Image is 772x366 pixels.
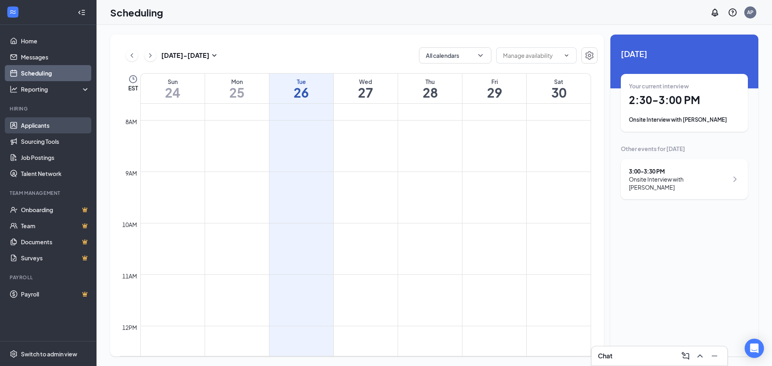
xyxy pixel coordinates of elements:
[462,86,526,99] h1: 29
[128,51,136,60] svg: ChevronLeft
[269,74,333,103] a: August 26, 2025
[728,8,737,17] svg: QuestionInfo
[141,78,205,86] div: Sun
[21,33,90,49] a: Home
[269,86,333,99] h1: 26
[679,350,692,362] button: ComposeMessage
[398,86,462,99] h1: 28
[629,175,728,191] div: Onsite Interview with [PERSON_NAME]
[21,202,90,218] a: OnboardingCrown
[462,74,526,103] a: August 29, 2025
[585,51,594,60] svg: Settings
[146,51,154,60] svg: ChevronRight
[710,351,719,361] svg: Minimize
[9,8,17,16] svg: WorkstreamLogo
[629,167,728,175] div: 3:00 - 3:30 PM
[527,74,591,103] a: August 30, 2025
[527,86,591,99] h1: 30
[334,78,398,86] div: Wed
[124,117,139,126] div: 8am
[10,350,18,358] svg: Settings
[563,52,570,59] svg: ChevronDown
[710,8,720,17] svg: Notifications
[21,133,90,149] a: Sourcing Tools
[629,116,740,124] div: Onsite Interview with [PERSON_NAME]
[621,47,748,60] span: [DATE]
[21,149,90,166] a: Job Postings
[110,6,163,19] h1: Scheduling
[695,351,705,361] svg: ChevronUp
[334,86,398,99] h1: 27
[730,174,740,184] svg: ChevronRight
[398,78,462,86] div: Thu
[476,51,485,59] svg: ChevronDown
[21,250,90,266] a: SurveysCrown
[581,47,597,63] button: Settings
[126,49,138,61] button: ChevronLeft
[10,274,88,281] div: Payroll
[629,93,740,107] h1: 2:30 - 3:00 PM
[462,78,526,86] div: Fri
[629,82,740,90] div: Your current interview
[205,86,269,99] h1: 25
[144,49,156,61] button: ChevronRight
[21,166,90,182] a: Talent Network
[398,74,462,103] a: August 28, 2025
[161,51,209,60] h3: [DATE] - [DATE]
[141,74,205,103] a: August 24, 2025
[10,105,88,112] div: Hiring
[503,51,560,60] input: Manage availability
[121,220,139,229] div: 10am
[21,117,90,133] a: Applicants
[621,145,748,153] div: Other events for [DATE]
[745,339,764,358] div: Open Intercom Messenger
[708,350,721,362] button: Minimize
[10,85,18,93] svg: Analysis
[694,350,706,362] button: ChevronUp
[121,323,139,332] div: 12pm
[10,190,88,196] div: Team Management
[269,78,333,86] div: Tue
[598,352,612,360] h3: Chat
[78,8,86,16] svg: Collapse
[681,351,690,361] svg: ComposeMessage
[209,51,219,60] svg: SmallChevronDown
[419,47,491,63] button: All calendarsChevronDown
[334,74,398,103] a: August 27, 2025
[21,350,77,358] div: Switch to admin view
[205,78,269,86] div: Mon
[747,9,754,16] div: AP
[21,85,90,93] div: Reporting
[128,74,138,84] svg: Clock
[527,78,591,86] div: Sat
[121,272,139,280] div: 11am
[21,65,90,81] a: Scheduling
[124,169,139,178] div: 9am
[205,74,269,103] a: August 25, 2025
[21,286,90,302] a: PayrollCrown
[21,234,90,250] a: DocumentsCrown
[141,86,205,99] h1: 24
[21,218,90,234] a: TeamCrown
[128,84,138,92] span: EST
[21,49,90,65] a: Messages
